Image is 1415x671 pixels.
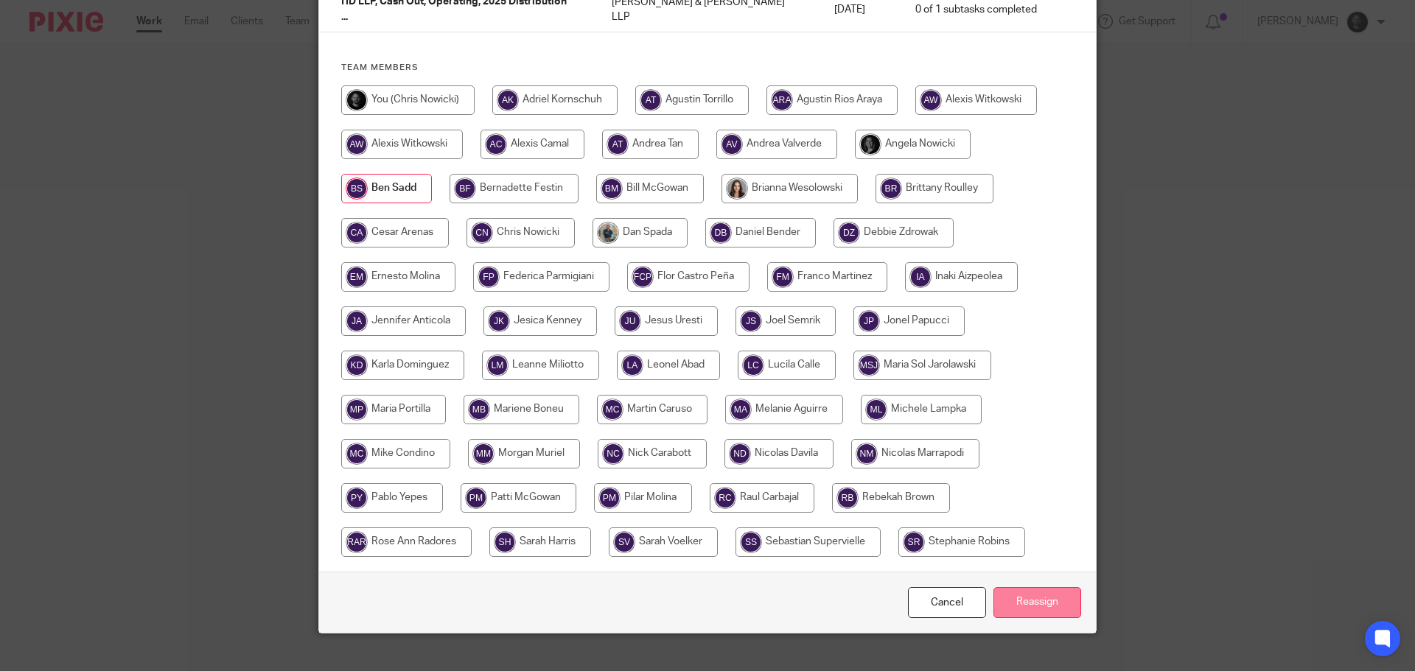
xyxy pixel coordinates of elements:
[908,587,986,619] a: Close this dialog window
[993,587,1081,619] input: Reassign
[341,62,1074,74] h4: Team members
[834,2,886,17] p: [DATE]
